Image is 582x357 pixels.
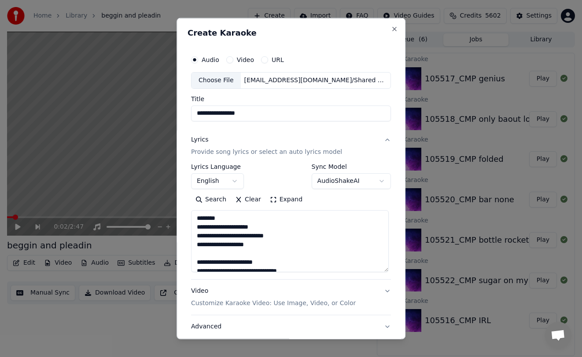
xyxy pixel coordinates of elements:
[192,73,241,88] div: Choose File
[202,57,219,63] label: Audio
[191,287,356,308] div: Video
[191,96,391,102] label: Title
[231,193,265,207] button: Clear
[191,128,391,164] button: LyricsProvide song lyrics or select an auto lyrics model
[265,193,307,207] button: Expand
[191,135,208,144] div: Lyrics
[272,57,284,63] label: URL
[191,315,391,338] button: Advanced
[237,57,254,63] label: Video
[191,148,342,157] p: Provide song lyrics or select an auto lyrics model
[191,193,231,207] button: Search
[188,29,394,37] h2: Create Karaoke
[191,299,356,308] p: Customize Karaoke Video: Use Image, Video, or Color
[191,164,244,170] label: Lyrics Language
[191,164,391,279] div: LyricsProvide song lyrics or select an auto lyrics model
[241,76,390,85] div: [EMAIL_ADDRESS][DOMAIN_NAME]/Shared drives/Sing King G Drive/Filemaker/CPT_Tracks/New Content/105...
[312,164,391,170] label: Sync Model
[191,280,391,315] button: VideoCustomize Karaoke Video: Use Image, Video, or Color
